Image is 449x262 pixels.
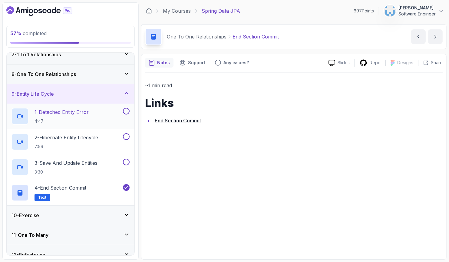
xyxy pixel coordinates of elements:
[397,60,413,66] p: Designs
[12,90,54,98] h3: 9 - Entity Life Cycle
[163,7,191,15] a: My Courses
[7,206,134,225] button: 10-Exercise
[145,81,443,90] p: ~1 min read
[7,225,134,245] button: 11-One To Many
[202,7,240,15] p: Spring Data JPA
[12,251,45,258] h3: 12 - Refactoring
[12,231,48,239] h3: 11 - One To Many
[370,60,381,66] p: Repo
[233,33,279,40] p: End Section Commit
[12,71,76,78] h3: 8 - One To One Relationships
[12,133,130,150] button: 2-Hibernate Entity Lifecycle7:59
[10,30,21,36] span: 57 %
[146,8,152,14] a: Dashboard
[411,29,426,44] button: previous content
[398,11,436,17] p: Software Engineer
[223,60,249,66] p: Any issues?
[12,184,130,201] button: 4-End Section CommitText
[35,118,89,124] p: 4:47
[384,5,396,17] img: user profile image
[176,58,209,68] button: Support button
[145,97,443,109] h1: Links
[145,58,173,68] button: notes button
[6,6,86,16] a: Dashboard
[38,195,46,200] span: Text
[431,60,443,66] p: Share
[384,5,444,17] button: user profile image[PERSON_NAME]Software Engineer
[157,60,170,66] p: Notes
[35,134,98,141] p: 2 - Hibernate Entity Lifecycle
[12,212,39,219] h3: 10 - Exercise
[12,159,130,176] button: 3-Save And Update Entities3:30
[418,60,443,66] button: Share
[354,8,374,14] p: 697 Points
[35,184,86,191] p: 4 - End Section Commit
[155,118,201,124] a: End Section Commit
[35,159,97,167] p: 3 - Save And Update Entities
[324,60,355,66] a: Slides
[338,60,350,66] p: Slides
[12,108,130,125] button: 1-Detached Entity Error4:47
[355,59,385,67] a: Repo
[35,144,98,150] p: 7:59
[12,51,61,58] h3: 7 - 1 To 1 Relationships
[10,30,47,36] span: completed
[35,108,89,116] p: 1 - Detached Entity Error
[7,45,134,64] button: 7-1 To 1 Relationships
[167,33,226,40] p: One To One Relationships
[188,60,205,66] p: Support
[35,169,97,175] p: 3:30
[428,29,443,44] button: next content
[211,58,253,68] button: Feedback button
[7,65,134,84] button: 8-One To One Relationships
[7,84,134,104] button: 9-Entity Life Cycle
[398,5,436,11] p: [PERSON_NAME]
